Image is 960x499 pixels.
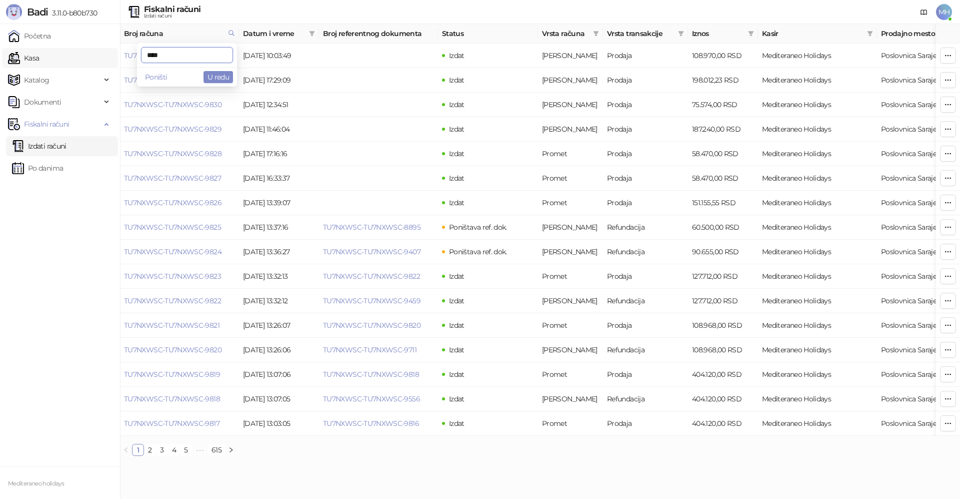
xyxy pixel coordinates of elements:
td: TU7NXWSC-TU7NXWSC-9819 [120,362,239,387]
td: Prodaja [603,68,688,93]
span: Izdat [449,174,464,183]
td: [DATE] 10:03:49 [239,44,319,68]
td: 108.968,00 RSD [688,338,758,362]
span: filter [309,31,315,37]
td: Mediteraneo Holidays [758,142,877,166]
th: Kasir [758,24,877,44]
button: Poništi [141,71,171,83]
span: Iznos [692,28,744,39]
td: Mediteraneo Holidays [758,264,877,289]
td: Mediteraneo Holidays [758,166,877,191]
td: [DATE] 13:03:05 [239,411,319,436]
td: Mediteraneo Holidays [758,362,877,387]
a: 1 [132,444,143,455]
td: Mediteraneo Holidays [758,387,877,411]
span: Izdat [449,100,464,109]
td: [DATE] 17:16:16 [239,142,319,166]
td: [DATE] 13:26:06 [239,338,319,362]
td: Avans [538,215,603,240]
td: Prodaja [603,142,688,166]
a: TU7NXWSC-TU7NXWSC-9824 [124,247,221,256]
td: 127.712,00 RSD [688,289,758,313]
a: TU7NXWSC-TU7NXWSC-9827 [124,174,221,183]
span: Izdat [449,370,464,379]
span: Izdat [449,198,464,207]
td: [DATE] 11:46:04 [239,117,319,142]
li: 1 [132,444,144,456]
a: TU7NXWSC-TU7NXWSC-9828 [124,149,221,158]
td: [DATE] 13:39:07 [239,191,319,215]
span: Vrsta računa [542,28,589,39]
li: 3 [156,444,168,456]
span: filter [591,26,601,41]
span: filter [593,31,599,37]
span: Izdat [449,76,464,85]
td: Mediteraneo Holidays [758,313,877,338]
td: [DATE] 17:29:09 [239,68,319,93]
span: filter [867,31,873,37]
td: [DATE] 13:07:05 [239,387,319,411]
td: TU7NXWSC-TU7NXWSC-9826 [120,191,239,215]
span: right [228,447,234,453]
a: TU7NXWSC-TU7NXWSC-9819 [124,370,220,379]
a: TU7NXWSC-TU7NXWSC-8895 [323,223,420,232]
a: Izdati računi [12,136,66,156]
td: Promet [538,191,603,215]
a: TU7NXWSC-TU7NXWSC-9825 [124,223,221,232]
td: Refundacija [603,215,688,240]
td: Mediteraneo Holidays [758,93,877,117]
div: Izdati računi [144,14,200,19]
td: 58.470,00 RSD [688,142,758,166]
td: [DATE] 13:36:27 [239,240,319,264]
td: Avans [538,289,603,313]
span: Izdat [449,125,464,134]
td: Mediteraneo Holidays [758,44,877,68]
td: TU7NXWSC-TU7NXWSC-9829 [120,117,239,142]
span: Kasir [762,28,863,39]
a: 5 [180,444,191,455]
td: Mediteraneo Holidays [758,240,877,264]
th: Broj računa [120,24,239,44]
td: [DATE] 13:32:13 [239,264,319,289]
span: filter [676,26,686,41]
span: Poništava ref. dok. [449,223,507,232]
a: TU7NXWSC-TU7NXWSC-9816 [323,419,419,428]
span: MH [936,4,952,20]
span: Vrsta transakcije [607,28,674,39]
span: Izdat [449,51,464,60]
td: Promet [538,411,603,436]
td: Mediteraneo Holidays [758,338,877,362]
td: TU7NXWSC-TU7NXWSC-9828 [120,142,239,166]
td: Mediteraneo Holidays [758,215,877,240]
a: 3 [156,444,167,455]
a: 4 [168,444,179,455]
a: TU7NXWSC-TU7NXWSC-9831 [124,76,219,85]
a: TU7NXWSC-TU7NXWSC-9407 [323,247,420,256]
td: Prodaja [603,44,688,68]
a: TU7NXWSC-TU7NXWSC-9823 [124,272,221,281]
td: Prodaja [603,117,688,142]
td: Prodaja [603,166,688,191]
td: 127.712,00 RSD [688,264,758,289]
td: Mediteraneo Holidays [758,117,877,142]
span: ••• [192,444,208,456]
td: 404.120,00 RSD [688,362,758,387]
td: TU7NXWSC-TU7NXWSC-9820 [120,338,239,362]
td: Refundacija [603,240,688,264]
td: Mediteraneo Holidays [758,411,877,436]
li: Prethodna strana [120,444,132,456]
td: TU7NXWSC-TU7NXWSC-9817 [120,411,239,436]
td: Prodaja [603,191,688,215]
td: Prodaja [603,93,688,117]
span: Izdat [449,394,464,403]
a: Po danima [12,158,63,178]
td: Avans [538,338,603,362]
a: TU7NXWSC-TU7NXWSC-9822 [323,272,420,281]
a: TU7NXWSC-TU7NXWSC-9556 [323,394,420,403]
img: Logo [6,4,22,20]
a: TU7NXWSC-TU7NXWSC-9818 [124,394,220,403]
td: 108.970,00 RSD [688,44,758,68]
span: Katalog [24,70,49,90]
th: Broj referentnog dokumenta [319,24,438,44]
span: Izdat [449,149,464,158]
